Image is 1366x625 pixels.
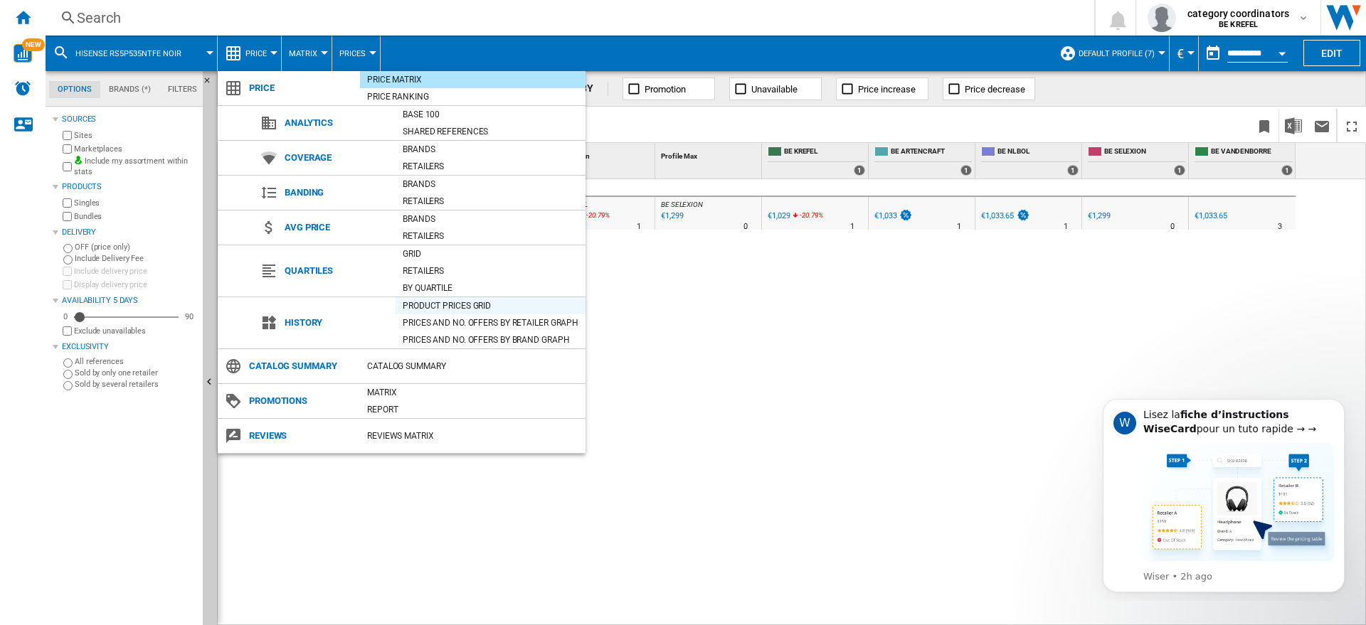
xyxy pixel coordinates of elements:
[396,142,586,156] div: Brands
[242,78,360,98] span: Price
[360,385,586,400] div: Matrix
[242,391,360,411] span: Promotions
[277,218,396,237] span: Avg price
[277,113,396,133] span: Analytics
[360,73,586,87] div: Price Matrix
[396,124,586,139] div: Shared references
[396,194,586,208] div: Retailers
[360,429,586,443] div: REVIEWS Matrix
[360,359,586,373] div: Catalog Summary
[396,247,586,261] div: Grid
[396,159,586,173] div: Retailers
[396,177,586,191] div: Brands
[360,402,586,417] div: Report
[396,281,586,295] div: By quartile
[277,313,396,333] span: History
[360,90,586,104] div: Price Ranking
[277,183,396,203] span: Banding
[396,299,586,313] div: Product prices grid
[1081,386,1366,601] iframe: Intercom notifications message
[277,148,396,168] span: Coverage
[277,261,396,281] span: Quartiles
[396,212,586,226] div: Brands
[242,426,360,446] span: Reviews
[396,316,586,330] div: Prices and No. offers by retailer graph
[396,229,586,243] div: Retailers
[396,107,586,122] div: Base 100
[396,333,586,347] div: Prices and No. offers by brand graph
[396,264,586,278] div: Retailers
[242,356,360,376] span: Catalog Summary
